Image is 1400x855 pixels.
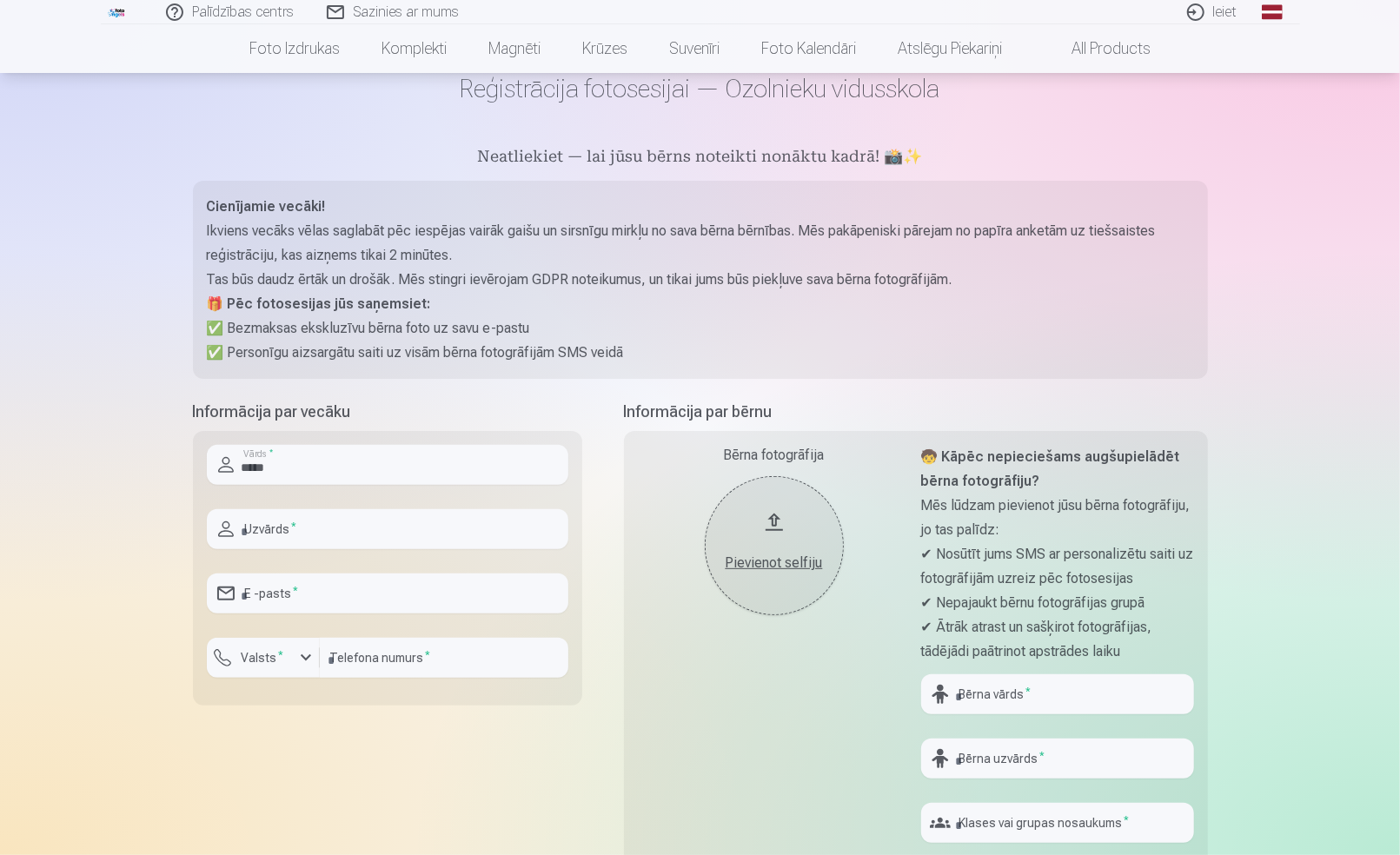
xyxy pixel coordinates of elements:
[207,341,1194,365] p: ✅ Personīgu aizsargātu saiti uz visām bērna fotogrāfijām SMS veidā
[921,542,1194,591] p: ✔ Nosūtīt jums SMS ar personalizētu saiti uz fotogrāfijām uzreiz pēc fotosesijas
[921,591,1194,615] p: ✔ Nepajaukt bērnu fotogrāfijas grupā
[921,448,1180,489] strong: 🧒 Kāpēc nepieciešams augšupielādēt bērna fotogrāfiju?
[561,24,648,73] a: Krūzes
[638,445,911,466] div: Bērna fotogrāfija
[207,295,431,312] strong: 🎁 Pēc fotosesijas jūs saņemsiet:
[740,24,877,73] a: Foto kalendāri
[229,24,361,73] a: Foto izdrukas
[193,73,1208,104] h1: Reģistrācija fotosesijai — Ozolnieku vidusskola
[108,7,127,17] img: /fa1
[207,198,326,215] strong: Cienījamie vecāki!
[648,24,740,73] a: Suvenīri
[722,553,826,573] div: Pievienot selfiju
[624,400,1208,424] h5: Informācija par bērnu
[193,146,1208,170] h5: Neatliekiet — lai jūsu bērns noteikti nonāktu kadrā! 📸✨
[361,24,468,73] a: Komplekti
[1023,24,1171,73] a: All products
[207,316,1194,341] p: ✅ Bezmaksas ekskluzīvu bērna foto uz savu e-pastu
[921,615,1194,664] p: ✔ Ātrāk atrast un sašķirot fotogrāfijas, tādējādi paātrinot apstrādes laiku
[193,400,582,424] h5: Informācija par vecāku
[921,494,1194,542] p: Mēs lūdzam pievienot jūsu bērna fotogrāfiju, jo tas palīdz:
[705,476,844,615] button: Pievienot selfiju
[207,219,1194,268] p: Ikviens vecāks vēlas saglabāt pēc iespējas vairāk gaišu un sirsnīgu mirkļu no sava bērna bērnības...
[235,649,291,666] label: Valsts
[877,24,1023,73] a: Atslēgu piekariņi
[207,638,320,678] button: Valsts*
[207,268,1194,292] p: Tas būs daudz ērtāk un drošāk. Mēs stingri ievērojam GDPR noteikumus, un tikai jums būs piekļuve ...
[468,24,561,73] a: Magnēti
